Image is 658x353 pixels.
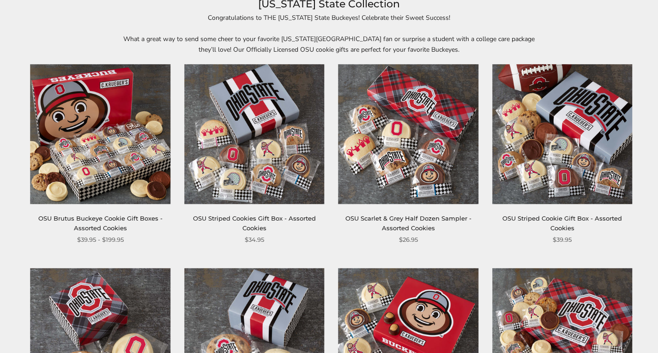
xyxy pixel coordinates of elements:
[77,235,124,245] span: $39.95 - $199.95
[117,34,542,55] p: What a great way to send some cheer to your favorite [US_STATE][GEOGRAPHIC_DATA] fan or surprise ...
[30,64,170,204] img: OSU Brutus Buckeye Cookie Gift Boxes - Assorted Cookies
[553,235,572,245] span: $39.95
[399,235,418,245] span: $26.95
[193,215,316,232] a: OSU Striped Cookies Gift Box - Assorted Cookies
[502,215,622,232] a: OSU Striped Cookie Gift Box - Assorted Cookies
[345,215,471,232] a: OSU Scarlet & Grey Half Dozen Sampler - Assorted Cookies
[38,215,163,232] a: OSU Brutus Buckeye Cookie Gift Boxes - Assorted Cookies
[117,12,542,23] p: Congratulations to THE [US_STATE] State Buckeyes! Celebrate their Sweet Success!
[245,235,264,245] span: $34.95
[184,64,324,204] img: OSU Striped Cookies Gift Box - Assorted Cookies
[338,64,478,204] img: OSU Scarlet & Grey Half Dozen Sampler - Assorted Cookies
[7,318,96,346] iframe: Sign Up via Text for Offers
[492,64,632,204] img: OSU Striped Cookie Gift Box - Assorted Cookies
